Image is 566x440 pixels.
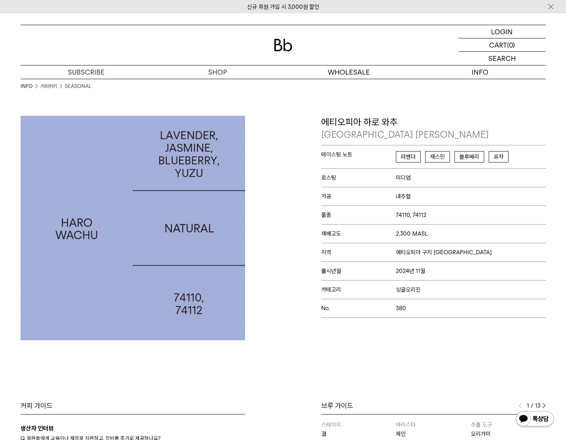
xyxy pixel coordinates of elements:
[321,401,546,410] div: 브루 가이드
[396,305,406,312] span: 380
[21,116,245,340] img: 에티오피아 하로 와추ETHIOPIA HARO WACHU
[321,230,396,237] span: 재배고도
[21,401,245,410] div: 커피 가이드
[396,151,421,163] span: 라벤더
[321,305,396,312] span: No.
[531,401,534,410] span: /
[321,421,341,428] span: 스테이지
[396,286,421,293] span: 싱글오리진
[321,151,396,158] span: 테이스팅 노트
[274,39,292,51] img: 로고
[321,212,396,218] span: 품종
[488,52,516,65] p: SEARCH
[458,25,546,38] a: LOGIN
[396,421,416,428] span: 바리스타
[321,249,396,256] span: 지역
[491,25,513,38] p: LOGIN
[396,429,471,438] p: 제인
[526,401,529,410] span: 1
[458,38,546,52] a: CART (0)
[65,83,91,90] a: SEASONAL
[321,116,546,141] p: 에티오피아 하로 와추
[321,268,396,274] span: 출시년월
[321,286,396,293] span: 카테고리
[471,429,546,438] p: 오리가미
[489,38,507,51] p: CART
[321,429,396,438] p: 결
[321,193,396,200] span: 가공
[396,193,411,200] span: 내추럴
[321,174,396,181] span: 로스팅
[535,401,539,410] span: 13
[471,421,492,428] span: 추출 도구
[152,65,283,79] a: SHOP
[396,174,411,181] span: 미디엄
[321,128,546,141] p: [GEOGRAPHIC_DATA] [PERSON_NAME]
[396,268,425,274] span: 2024년 11월
[283,65,415,79] p: WHOLESALE
[415,65,546,79] p: INFO
[489,151,509,163] span: 유자
[396,212,426,218] span: 74110, 74112
[40,83,57,90] a: 커피위키
[21,83,40,90] li: INFO
[247,3,319,10] a: 신규 회원 가입 시 3,000원 할인
[454,151,484,163] span: 블루베리
[515,410,555,429] img: 카카오톡 채널 1:1 채팅 버튼
[396,230,428,237] span: 2,300 MASL
[396,249,492,256] span: 에티오피아 구지 [GEOGRAPHIC_DATA]
[425,151,450,163] span: 재스민
[21,425,54,432] b: 생산자 인터뷰
[507,38,515,51] p: (0)
[21,65,152,79] a: SUBSCRIBE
